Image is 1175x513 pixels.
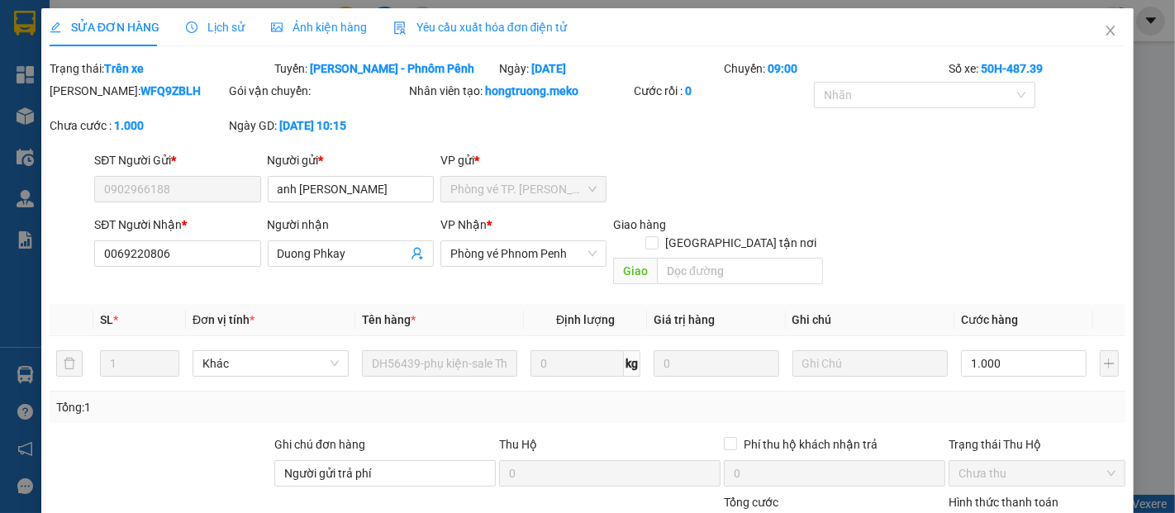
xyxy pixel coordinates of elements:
[140,84,201,97] b: WFQ9ZBLH
[273,59,497,78] div: Tuyến:
[186,21,197,33] span: clock-circle
[56,350,83,377] button: delete
[654,350,778,377] input: 0
[50,116,226,135] div: Chưa cước :
[450,177,597,202] span: Phòng vé TP. Hồ Chí Minh
[440,218,487,231] span: VP Nhận
[634,82,811,100] div: Cước rồi :
[440,151,607,169] div: VP gửi
[268,151,434,169] div: Người gửi
[362,313,416,326] span: Tên hàng
[411,247,424,260] span: user-add
[724,496,778,509] span: Tổng cước
[393,21,407,35] img: icon
[959,461,1116,486] span: Chưa thu
[230,116,407,135] div: Ngày GD:
[947,59,1127,78] div: Số xe:
[393,21,568,34] span: Yêu cầu xuất hóa đơn điện tử
[613,218,666,231] span: Giao hàng
[768,62,797,75] b: 09:00
[981,62,1043,75] b: 50H-487.39
[310,62,474,75] b: [PERSON_NAME] - Phnôm Pênh
[949,496,1058,509] label: Hình thức thanh toán
[271,21,283,33] span: picture
[50,82,226,100] div: [PERSON_NAME]:
[274,460,496,487] input: Ghi chú đơn hàng
[792,350,949,377] input: Ghi Chú
[497,59,722,78] div: Ngày:
[659,234,823,252] span: [GEOGRAPHIC_DATA] tận nơi
[271,21,367,34] span: Ảnh kiện hàng
[1087,8,1134,55] button: Close
[556,313,615,326] span: Định lượng
[624,350,640,377] span: kg
[104,62,144,75] b: Trên xe
[961,313,1018,326] span: Cước hàng
[685,84,692,97] b: 0
[230,82,407,100] div: Gói vận chuyển:
[737,435,884,454] span: Phí thu hộ khách nhận trả
[50,21,159,34] span: SỬA ĐƠN HÀNG
[94,151,260,169] div: SĐT Người Gửi
[56,398,454,416] div: Tổng: 1
[186,21,245,34] span: Lịch sử
[94,216,260,234] div: SĐT Người Nhận
[531,62,566,75] b: [DATE]
[499,438,537,451] span: Thu Hộ
[50,21,61,33] span: edit
[193,313,255,326] span: Đơn vị tính
[450,241,597,266] span: Phòng vé Phnom Penh
[274,438,365,451] label: Ghi chú đơn hàng
[654,313,715,326] span: Giá trị hàng
[409,82,630,100] div: Nhân viên tạo:
[722,59,947,78] div: Chuyến:
[100,313,113,326] span: SL
[613,258,657,284] span: Giao
[280,119,347,132] b: [DATE] 10:15
[1100,350,1120,377] button: plus
[1104,24,1117,37] span: close
[362,350,518,377] input: VD: Bàn, Ghế
[657,258,823,284] input: Dọc đường
[48,59,273,78] div: Trạng thái:
[202,351,339,376] span: Khác
[786,304,955,336] th: Ghi chú
[485,84,578,97] b: hongtruong.meko
[114,119,144,132] b: 1.000
[949,435,1125,454] div: Trạng thái Thu Hộ
[268,216,434,234] div: Người nhận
